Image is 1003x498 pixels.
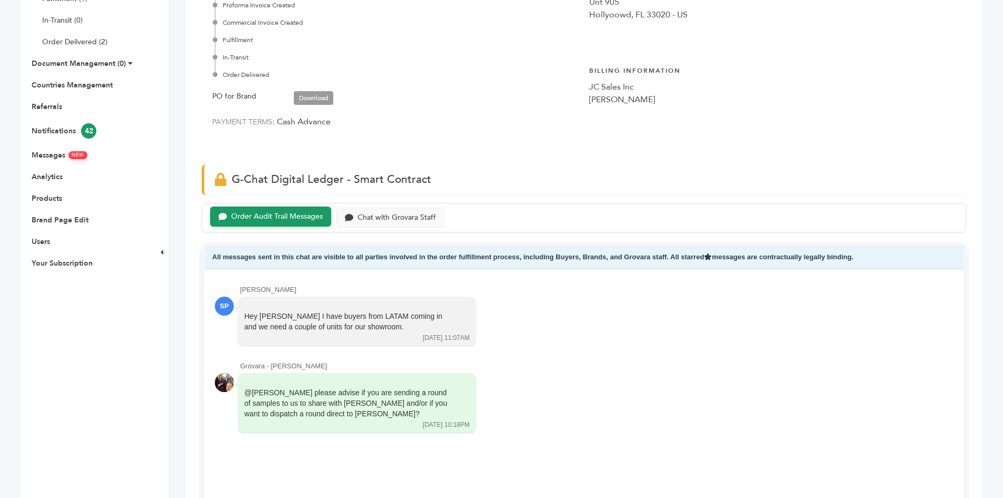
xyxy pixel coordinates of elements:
span: G-Chat Digital Ledger - Smart Contract [232,172,431,187]
a: Products [32,193,62,203]
div: [PERSON_NAME] [240,285,953,295]
span: NEW [68,151,87,159]
div: [DATE] 10:18PM [423,421,470,429]
div: SP [215,297,234,316]
div: Hollyoowd, FL 33020 - US [589,8,956,21]
h4: Billing Information [589,58,956,81]
div: Commercial Invoice Created [215,18,579,27]
a: Your Subscription [32,258,93,268]
div: In-Transit [215,53,579,62]
div: Order Audit Trail Messages [231,212,323,221]
a: Order Delivered (2) [42,37,107,47]
div: JC Sales Inc [589,81,956,93]
a: Brand Page Edit [32,215,88,225]
a: Analytics [32,172,63,182]
a: Users [32,237,50,247]
a: Document Management (0) [32,58,126,69]
div: Grovara - [PERSON_NAME] [240,362,953,371]
a: Download [294,91,333,105]
a: MessagesNEW [32,150,87,160]
a: Notifications42 [32,126,96,136]
label: PO for Brand [212,90,256,103]
label: PAYMENT TERMS: [212,117,275,127]
div: Fulfillment [215,35,579,45]
span: 42 [81,123,96,139]
a: Referrals [32,102,62,112]
div: Proforma Invoice Created [215,1,579,10]
div: Hey [PERSON_NAME] I have buyers from LATAM coming in and we need a couple of units for our showroom. [244,311,455,332]
div: [PERSON_NAME] [589,93,956,106]
a: In-Transit (0) [42,15,83,25]
div: Chat with Grovara Staff [357,213,436,222]
div: @[PERSON_NAME] please advise if you are sending a round of samples to us to share with [PERSON_NA... [244,388,455,419]
div: All messages sent in this chat are visible to all parties involved in the order fulfillment proce... [204,246,964,269]
div: [DATE] 11:07AM [423,334,470,343]
a: Countries Management [32,80,113,90]
div: Order Delivered [215,70,579,80]
span: Cash Advance [277,116,331,128]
